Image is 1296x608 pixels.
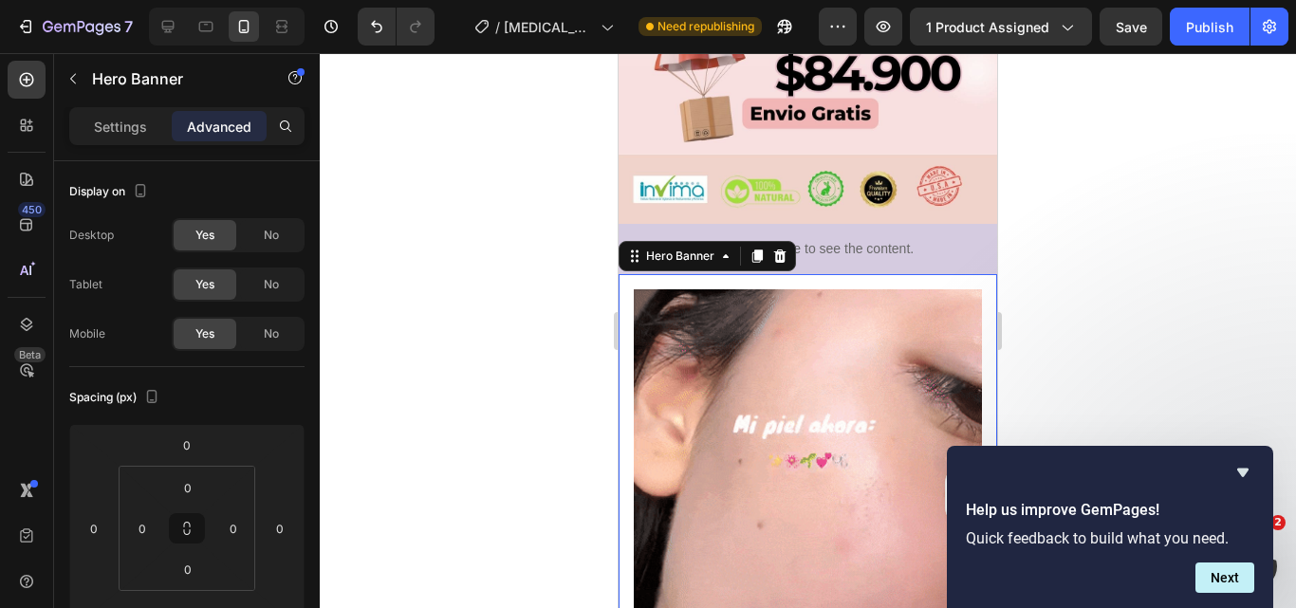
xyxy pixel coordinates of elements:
[358,8,435,46] div: Undo/Redo
[1170,8,1250,46] button: Publish
[1195,562,1254,593] button: Next question
[69,385,163,411] div: Spacing (px)
[910,8,1092,46] button: 1 product assigned
[1100,8,1162,46] button: Save
[195,325,214,342] span: Yes
[264,227,279,244] span: No
[1116,19,1147,35] span: Save
[169,555,207,583] input: 0px
[504,17,593,37] span: [MEDICAL_DATA]
[264,325,279,342] span: No
[966,529,1254,547] p: Quick feedback to build what you need.
[124,15,133,38] p: 7
[619,53,997,608] iframe: Design area
[926,17,1049,37] span: 1 product assigned
[128,514,157,543] input: 0px
[8,8,141,46] button: 7
[168,431,206,459] input: 0
[187,117,251,137] p: Advanced
[1231,461,1254,484] button: Hide survey
[916,424,1296,557] iframe: Intercom notifications mensaje
[83,73,327,90] p: Message from Kyle, sent Hace 44m
[966,499,1254,522] h2: Help us improve GemPages!
[966,461,1254,593] div: Help us improve GemPages!
[657,18,754,35] span: Need republishing
[69,179,152,205] div: Display on
[92,67,253,90] p: Hero Banner
[169,473,207,502] input: 0px
[195,276,214,293] span: Yes
[69,276,102,293] div: Tablet
[69,227,114,244] div: Desktop
[69,325,105,342] div: Mobile
[24,194,100,212] div: Hero Banner
[83,55,325,240] span: ¿Puedes ampliar en el problema que mencionaste anteriormente para que pueda ayudarte mejor, por f...
[14,347,46,362] div: Beta
[94,117,147,137] p: Settings
[266,514,294,543] input: 0
[80,514,108,543] input: 0
[264,276,279,293] span: No
[1270,515,1286,530] span: 2
[18,202,46,217] div: 450
[195,227,214,244] span: Yes
[219,514,248,543] input: 0px
[495,17,500,37] span: /
[1186,17,1233,37] div: Publish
